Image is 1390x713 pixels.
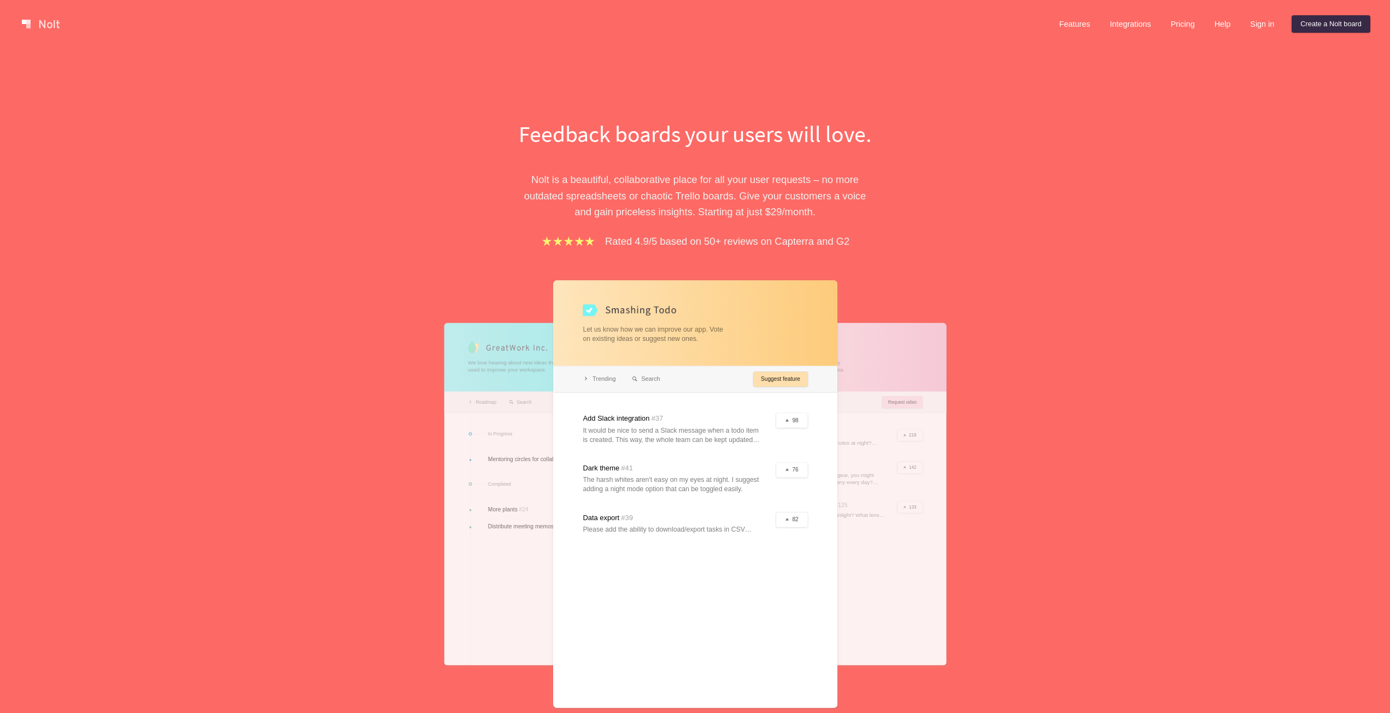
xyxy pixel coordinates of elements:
a: Sign in [1241,15,1283,33]
h1: Feedback boards your users will love. [507,118,884,150]
p: Rated 4.9/5 based on 50+ reviews on Capterra and G2 [605,233,849,249]
a: Help [1206,15,1240,33]
a: Pricing [1162,15,1204,33]
p: Nolt is a beautiful, collaborative place for all your user requests – no more outdated spreadshee... [507,172,884,220]
a: Create a Nolt board [1292,15,1370,33]
a: Integrations [1101,15,1159,33]
img: stars.b067e34983.png [541,235,596,248]
a: Features [1051,15,1099,33]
